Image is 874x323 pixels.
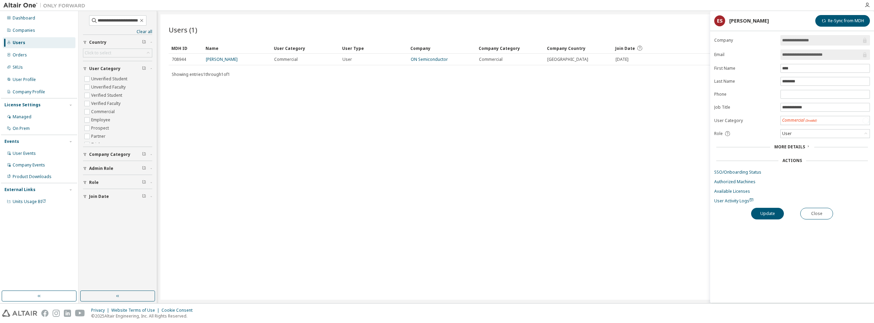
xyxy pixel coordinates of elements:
img: linkedin.svg [64,310,71,317]
div: Users [13,40,25,45]
span: User Activity Logs [714,198,753,204]
span: Users (1) [169,25,197,35]
label: Last Name [714,79,776,84]
button: Admin Role [83,161,152,176]
span: Clear filter [142,152,146,157]
img: youtube.svg [75,310,85,317]
div: Dashboard [13,15,35,21]
span: Clear filter [142,194,146,199]
label: Partner [91,132,107,140]
label: Verified Faculty [91,99,122,108]
span: Role [714,131,723,136]
span: Country [89,40,107,45]
label: Employee [91,116,112,124]
div: Orders [13,52,27,58]
div: Cookie Consent [161,308,197,313]
label: Phone [714,92,776,97]
label: First Name [714,66,776,71]
span: Join Date [615,45,635,51]
svg: Date when the user was first added or directly signed up. If the user was deleted and later re-ad... [637,45,643,51]
label: Trial [91,140,101,149]
a: Available Licenses [714,189,870,194]
div: On Prem [13,126,30,131]
button: Re-Sync from MDH [815,15,870,27]
div: Click to select [85,50,111,56]
div: Companies [13,28,35,33]
div: Commercial (Invalid) [781,116,870,125]
img: instagram.svg [53,310,60,317]
span: Role [89,180,99,185]
button: User Category [83,61,152,76]
span: Company Category [89,152,130,157]
span: User [342,57,352,62]
div: Website Terms of Use [111,308,161,313]
a: ON Semiconductor [411,56,448,62]
div: Company Category [479,43,541,54]
div: User Profile [13,77,36,82]
a: [PERSON_NAME] [206,56,238,62]
span: Clear filter [142,166,146,171]
div: User Events [13,151,36,156]
span: Clear filter [142,180,146,185]
span: Admin Role [89,166,113,171]
button: Role [83,175,152,190]
div: Company Events [13,162,45,168]
span: User Category [89,66,121,71]
p: © 2025 Altair Engineering, Inc. All Rights Reserved. [91,313,197,319]
label: Commercial [91,108,116,116]
img: altair_logo.svg [2,310,37,317]
button: Close [800,208,833,219]
div: Events [4,139,19,144]
div: External Links [4,187,36,192]
label: Verified Student [91,91,124,99]
button: Update [751,208,784,219]
div: User [781,130,870,138]
label: Unverified Faculty [91,83,127,91]
span: Join Date [89,194,109,199]
div: User Type [342,43,405,54]
span: 708944 [172,57,186,62]
label: Email [714,52,776,57]
div: Company Profile [13,89,45,95]
div: Product Downloads [13,174,52,179]
span: [GEOGRAPHIC_DATA] [547,57,588,62]
div: Privacy [91,308,111,313]
label: Job Title [714,105,776,110]
div: SKUs [13,65,23,70]
div: ES [714,15,725,26]
div: [PERSON_NAME] [729,18,769,24]
span: Clear filter [142,66,146,71]
a: Authorized Machines [714,179,870,185]
button: Join Date [83,189,152,204]
button: Company Category [83,147,152,162]
div: Managed [13,114,31,120]
span: Commercial [479,57,503,62]
label: User Category [714,118,776,123]
div: License Settings [4,102,41,108]
div: User Category [274,43,337,54]
div: MDH ID [171,43,200,54]
label: Company [714,38,776,43]
a: SSO/Onboarding Status [714,170,870,175]
label: Unverified Student [91,75,129,83]
div: User [781,130,793,137]
img: Altair One [3,2,89,9]
span: Showing entries 1 through 1 of 1 [172,71,230,77]
label: Prospect [91,124,110,132]
div: Commercial [782,118,817,123]
span: More Details [774,144,805,150]
div: Click to select [83,49,152,57]
div: Actions [783,158,802,163]
button: Country [83,35,152,50]
span: Commercial [274,57,298,62]
span: Clear filter [142,40,146,45]
div: Company Country [547,43,610,54]
img: facebook.svg [41,310,48,317]
span: (Invalid) [805,118,817,123]
div: Company [410,43,473,54]
div: Name [206,43,268,54]
a: Clear all [83,29,152,35]
span: Units Usage BI [13,199,46,204]
span: [DATE] [616,57,629,62]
